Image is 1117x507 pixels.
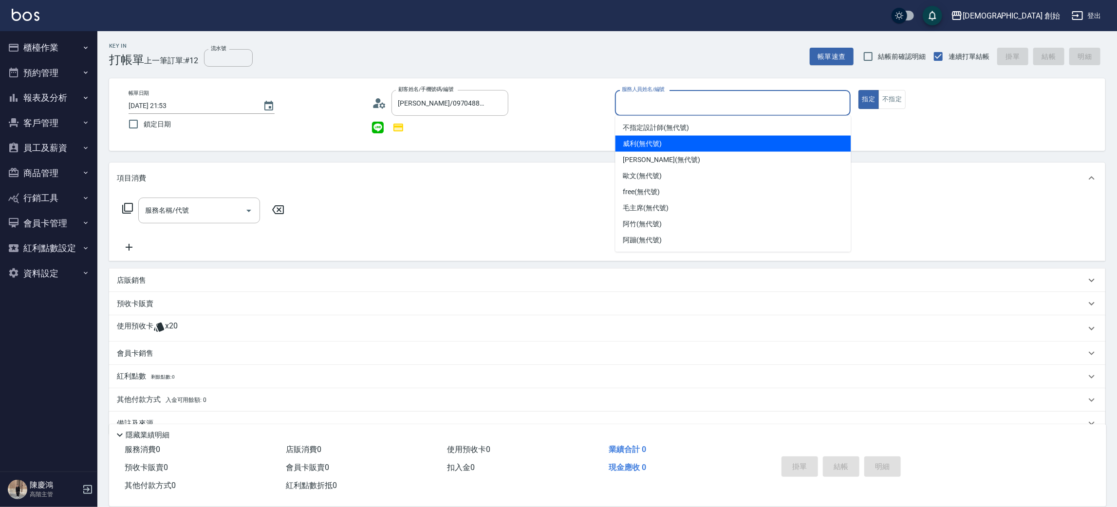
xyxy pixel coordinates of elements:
span: 結帳前確認明細 [878,52,926,62]
p: 使用預收卡 [117,321,153,336]
p: 隱藏業績明細 [126,430,169,440]
div: 使用預收卡x20 [109,315,1105,342]
span: 鎖定日期 [144,119,171,129]
span: 不指定設計師 (無代號) [623,123,689,133]
span: 服務消費 0 [125,445,160,454]
button: 帳單速查 [810,48,854,66]
img: Person [8,480,27,499]
button: 紅利點數設定 [4,235,93,261]
p: 紅利點數 [117,371,175,382]
span: x20 [165,321,178,336]
span: free (無代號) [623,187,660,197]
span: 店販消費 0 [286,445,321,454]
p: 其他付款方式 [117,395,206,405]
button: save [923,6,942,25]
div: 項目消費 [109,163,1105,194]
span: 上一筆訂單:#12 [144,54,199,67]
h2: Key In [109,43,144,49]
div: 預收卡販賣 [109,292,1105,315]
label: 顧客姓名/手機號碼/編號 [398,86,454,93]
label: 帳單日期 [129,90,149,97]
span: 威利 (無代號) [623,139,662,149]
p: 會員卡銷售 [117,348,153,359]
button: 預約管理 [4,60,93,86]
img: Logo [12,9,39,21]
span: 使用預收卡 0 [447,445,491,454]
button: 員工及薪資 [4,135,93,161]
span: 紅利點數折抵 0 [286,481,337,490]
span: 預收卡販賣 0 [125,463,168,472]
span: 會員卡販賣 0 [286,463,329,472]
span: 阿竹 (無代號) [623,219,662,229]
span: 扣入金 0 [447,463,475,472]
p: 高階主管 [30,490,79,499]
div: 備註及來源 [109,412,1105,435]
p: 預收卡販賣 [117,299,153,309]
span: 業績合計 0 [609,445,646,454]
div: 會員卡銷售 [109,342,1105,365]
span: 歐文 (無代號) [623,171,662,181]
span: 現金應收 0 [609,463,646,472]
h5: 陳慶鴻 [30,480,79,490]
button: 客戶管理 [4,110,93,136]
button: 行銷工具 [4,185,93,211]
label: 服務人員姓名/編號 [622,86,665,93]
div: 店販銷售 [109,269,1105,292]
button: Choose date, selected date is 2025-09-24 [257,94,280,118]
div: [DEMOGRAPHIC_DATA] 創始 [963,10,1060,22]
p: 備註及來源 [117,418,153,429]
button: 登出 [1068,7,1105,25]
span: 連續打單結帳 [949,52,989,62]
button: [DEMOGRAPHIC_DATA] 創始 [947,6,1064,26]
button: 商品管理 [4,161,93,186]
button: 不指定 [878,90,906,109]
div: 其他付款方式入金可用餘額: 0 [109,388,1105,412]
button: Open [241,203,257,218]
img: line_icon [372,122,384,133]
span: 毛主席 (無代號) [623,203,669,213]
h3: 打帳單 [109,53,144,67]
span: 剩餘點數: 0 [151,374,175,380]
div: 紅利點數剩餘點數: 0 [109,365,1105,388]
button: 資料設定 [4,261,93,286]
label: 流水號 [211,45,226,52]
button: 指定 [858,90,879,109]
span: 阿蹦 (無代號) [623,235,662,245]
input: YYYY/MM/DD hh:mm [129,98,253,114]
button: 會員卡管理 [4,211,93,236]
button: 櫃檯作業 [4,35,93,60]
span: 其他付款方式 0 [125,481,176,490]
button: 報表及分析 [4,85,93,110]
span: [PERSON_NAME] (無代號) [623,155,700,165]
p: 項目消費 [117,173,146,183]
span: 入金可用餘額: 0 [166,397,207,403]
p: 店販銷售 [117,275,146,286]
